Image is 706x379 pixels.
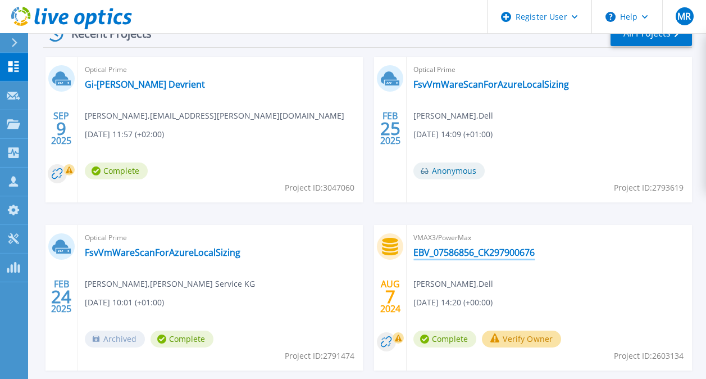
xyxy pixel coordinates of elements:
div: SEP 2025 [51,108,72,149]
a: EBV_07586856_CK297900676 [413,247,535,258]
div: FEB 2025 [380,108,401,149]
span: [DATE] 14:09 (+01:00) [413,128,493,141]
span: Complete [151,331,213,348]
a: Gi-[PERSON_NAME] Devrient [85,79,205,90]
span: Archived [85,331,145,348]
span: Complete [413,331,476,348]
span: Anonymous [413,163,485,179]
span: MR [677,12,691,21]
span: Project ID: 3047060 [285,182,354,194]
span: Optical Prime [85,232,357,244]
span: Optical Prime [413,64,685,76]
span: 7 [385,292,395,301]
span: 9 [56,124,66,133]
span: [DATE] 14:20 (+00:00) [413,296,493,309]
span: [PERSON_NAME] , [PERSON_NAME] Service KG [85,278,255,290]
span: Project ID: 2791474 [285,350,354,362]
div: AUG 2024 [380,276,401,317]
span: Project ID: 2603134 [614,350,684,362]
span: [DATE] 11:57 (+02:00) [85,128,164,141]
span: Optical Prime [85,64,357,76]
span: Project ID: 2793619 [614,182,684,194]
a: FsvVmWareScanForAzureLocalSizing [413,79,569,90]
div: FEB 2025 [51,276,72,317]
span: [PERSON_NAME] , Dell [413,278,493,290]
span: [PERSON_NAME] , [EMAIL_ADDRESS][PERSON_NAME][DOMAIN_NAME] [85,110,344,122]
span: Complete [85,163,148,179]
a: FsvVmWareScanForAzureLocalSizing [85,247,240,258]
span: [DATE] 10:01 (+01:00) [85,296,164,309]
span: VMAX3/PowerMax [413,232,685,244]
span: 25 [380,124,400,133]
span: 24 [51,292,71,301]
button: Verify Owner [482,331,561,348]
span: [PERSON_NAME] , Dell [413,110,493,122]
